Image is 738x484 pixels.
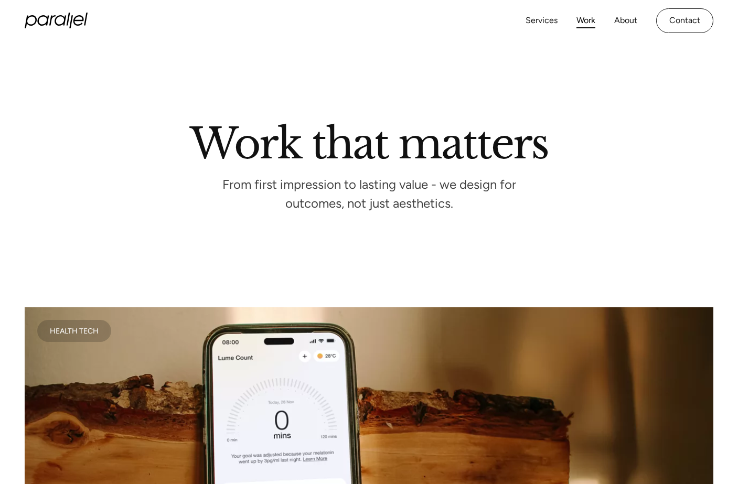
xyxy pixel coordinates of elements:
p: From first impression to lasting value - we design for outcomes, not just aesthetics. [212,180,527,208]
a: Contact [656,8,713,33]
a: Services [526,13,558,28]
a: Work [576,13,595,28]
h2: Work that matters [76,124,663,159]
a: About [614,13,637,28]
div: Health Tech [50,328,99,334]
